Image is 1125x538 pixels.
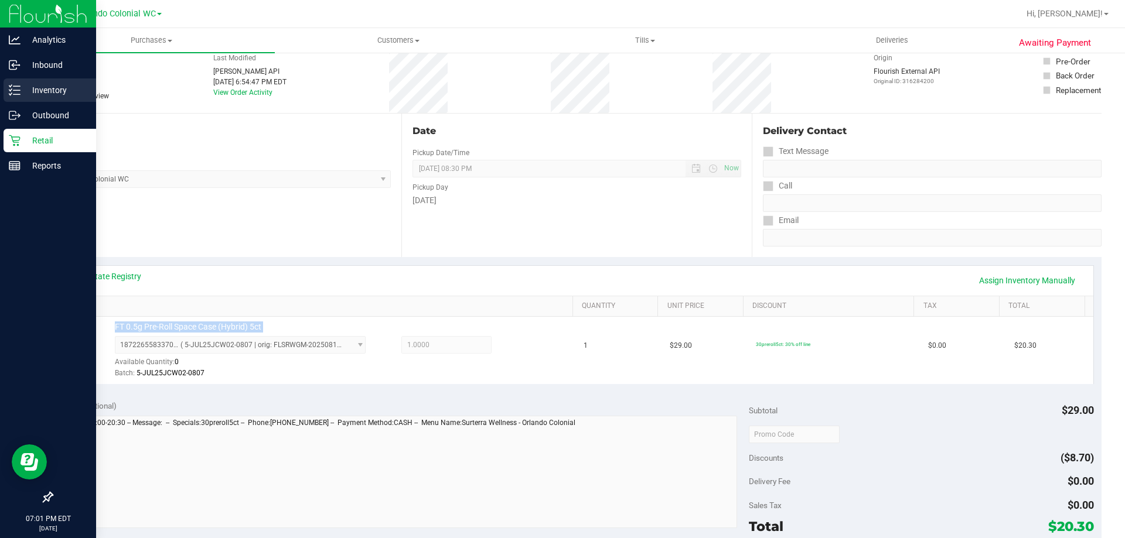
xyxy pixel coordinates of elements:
[1068,499,1094,511] span: $0.00
[763,194,1102,212] input: Format: (999) 999-9999
[21,108,91,122] p: Outbound
[115,321,261,333] span: FT 0.5g Pre-Roll Space Case (Hybrid) 5ct
[874,77,940,85] p: Original ID: 316284200
[275,28,521,53] a: Customers
[749,447,783,468] span: Discounts
[667,301,739,311] a: Unit Price
[28,28,275,53] a: Purchases
[860,35,924,46] span: Deliveries
[749,406,778,415] span: Subtotal
[749,477,790,486] span: Delivery Fee
[874,53,892,63] label: Origin
[1056,84,1101,96] div: Replacement
[749,518,783,534] span: Total
[77,9,156,19] span: Orlando Colonial WC
[213,66,287,77] div: [PERSON_NAME] API
[670,340,692,351] span: $29.00
[522,35,768,46] span: Tills
[213,53,256,63] label: Last Modified
[115,354,379,376] div: Available Quantity:
[1062,404,1094,416] span: $29.00
[1048,518,1094,534] span: $20.30
[21,83,91,97] p: Inventory
[115,369,135,377] span: Batch:
[749,426,840,443] input: Promo Code
[923,301,995,311] a: Tax
[52,124,391,138] div: Location
[137,369,204,377] span: 5-JUL25JCW02-0807
[412,148,469,158] label: Pickup Date/Time
[21,58,91,72] p: Inbound
[12,444,47,479] iframe: Resource center
[928,340,946,351] span: $0.00
[21,159,91,173] p: Reports
[21,33,91,47] p: Analytics
[69,301,568,311] a: SKU
[1056,70,1095,81] div: Back Order
[9,109,21,121] inline-svg: Outbound
[9,84,21,96] inline-svg: Inventory
[21,133,91,148] p: Retail
[412,194,741,207] div: [DATE]
[1027,9,1103,18] span: Hi, [PERSON_NAME]!
[28,35,275,46] span: Purchases
[752,301,909,311] a: Discount
[582,301,653,311] a: Quantity
[769,28,1015,53] a: Deliveries
[971,270,1083,290] a: Assign Inventory Manually
[763,160,1102,177] input: Format: (999) 999-9999
[9,59,21,71] inline-svg: Inbound
[412,124,741,138] div: Date
[749,501,782,510] span: Sales Tax
[521,28,768,53] a: Tills
[584,340,588,351] span: 1
[1014,340,1037,351] span: $20.30
[1019,36,1091,50] span: Awaiting Payment
[1056,56,1090,67] div: Pre-Order
[1068,475,1094,487] span: $0.00
[9,160,21,172] inline-svg: Reports
[1008,301,1080,311] a: Total
[1061,451,1094,464] span: ($8.70)
[213,88,272,97] a: View Order Activity
[763,177,792,194] label: Call
[213,77,287,87] div: [DATE] 6:54:47 PM EDT
[756,341,810,347] span: 30preroll5ct: 30% off line
[71,270,141,282] a: View State Registry
[5,513,91,524] p: 07:01 PM EDT
[275,35,521,46] span: Customers
[874,66,940,85] div: Flourish External API
[5,524,91,533] p: [DATE]
[175,358,179,366] span: 0
[412,182,448,193] label: Pickup Day
[763,124,1102,138] div: Delivery Contact
[763,212,799,229] label: Email
[9,135,21,146] inline-svg: Retail
[763,143,829,160] label: Text Message
[9,34,21,46] inline-svg: Analytics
